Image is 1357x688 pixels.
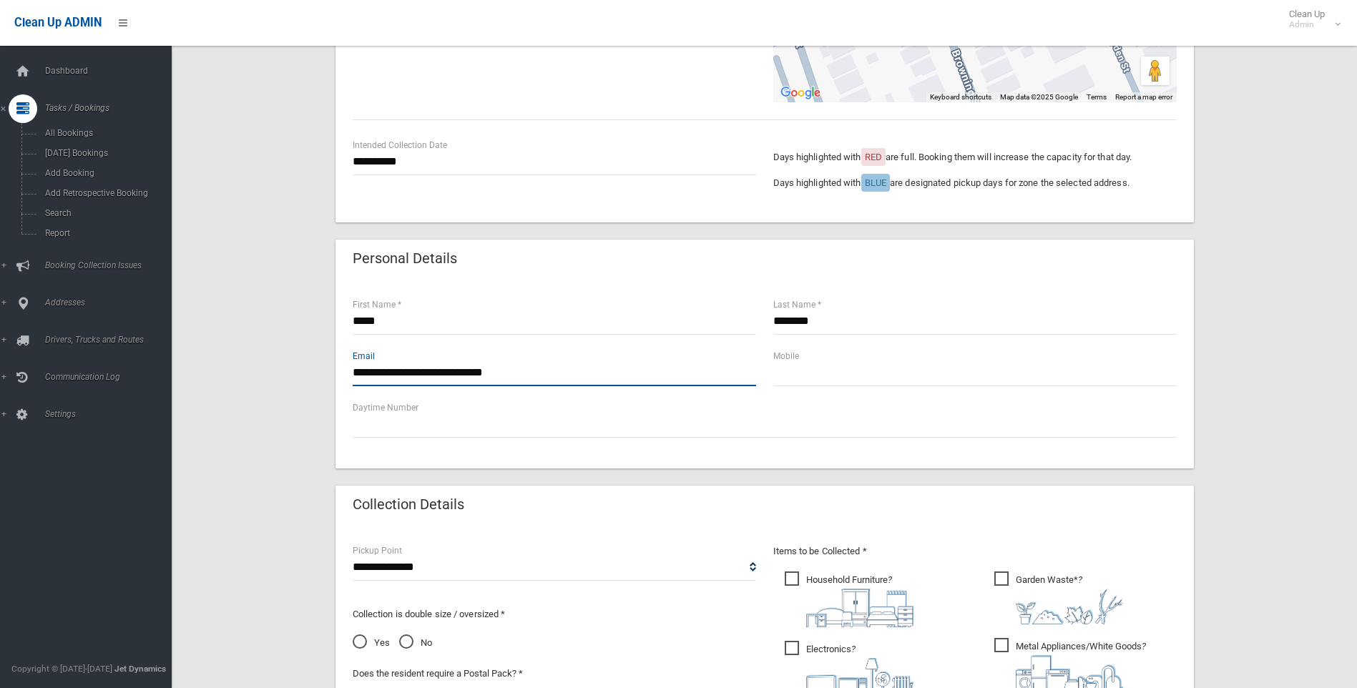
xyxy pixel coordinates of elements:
span: Search [41,208,170,218]
span: Garden Waste* [994,571,1123,624]
span: Addresses [41,298,182,308]
span: Settings [41,409,182,419]
span: Report [41,228,170,238]
span: Clean Up [1282,9,1339,30]
label: Does the resident require a Postal Pack? * [353,665,523,682]
span: Booking Collection Issues [41,260,182,270]
small: Admin [1289,19,1325,30]
span: [DATE] Bookings [41,148,170,158]
strong: Jet Dynamics [114,664,166,674]
span: Drivers, Trucks and Routes [41,335,182,345]
span: Map data ©2025 Google [1000,93,1078,101]
a: Report a map error [1115,93,1172,101]
span: Communication Log [41,372,182,382]
span: Tasks / Bookings [41,103,182,113]
a: Open this area in Google Maps (opens a new window) [777,84,824,102]
span: Copyright © [DATE]-[DATE] [11,664,112,674]
span: RED [865,152,882,162]
span: No [399,634,432,652]
span: All Bookings [41,128,170,138]
header: Personal Details [335,245,474,272]
img: aa9efdbe659d29b613fca23ba79d85cb.png [806,589,913,627]
span: Add Retrospective Booking [41,188,170,198]
p: Days highlighted with are designated pickup days for zone the selected address. [773,175,1177,192]
p: Collection is double size / oversized * [353,606,756,623]
p: Items to be Collected * [773,543,1177,560]
button: Keyboard shortcuts [930,92,991,102]
img: Google [777,84,824,102]
a: Terms (opens in new tab) [1087,93,1107,101]
button: Drag Pegman onto the map to open Street View [1141,56,1170,85]
p: Days highlighted with are full. Booking them will increase the capacity for that day. [773,149,1177,166]
span: BLUE [865,177,886,188]
span: Dashboard [41,66,182,76]
header: Collection Details [335,491,481,519]
span: Household Furniture [785,571,913,627]
span: Clean Up ADMIN [14,16,102,29]
img: 4fd8a5c772b2c999c83690221e5242e0.png [1016,589,1123,624]
i: ? [1016,574,1123,624]
span: Add Booking [41,168,170,178]
span: Yes [353,634,390,652]
i: ? [806,574,913,627]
